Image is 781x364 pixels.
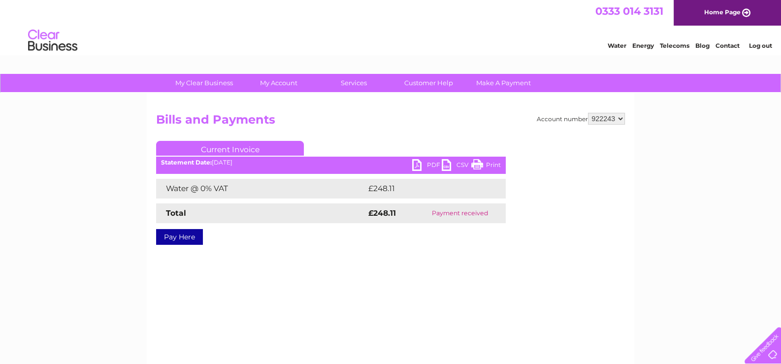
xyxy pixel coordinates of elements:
a: Customer Help [388,74,469,92]
a: Services [313,74,394,92]
a: Current Invoice [156,141,304,156]
a: CSV [442,159,471,173]
a: Log out [748,42,772,49]
a: My Account [238,74,320,92]
strong: Total [166,208,186,218]
a: Telecoms [660,42,689,49]
a: 0333 014 3131 [595,5,663,17]
a: PDF [412,159,442,173]
h2: Bills and Payments [156,113,625,132]
a: Pay Here [156,229,203,245]
b: Statement Date: [161,159,212,166]
div: [DATE] [156,159,506,166]
a: My Clear Business [163,74,245,92]
a: Water [608,42,626,49]
div: Clear Business is a trading name of Verastar Limited (registered in [GEOGRAPHIC_DATA] No. 3667643... [159,5,624,48]
a: Make A Payment [463,74,544,92]
img: logo.png [28,26,78,56]
a: Contact [716,42,740,49]
div: Account number [537,113,625,125]
a: Energy [632,42,654,49]
td: Water @ 0% VAT [156,179,366,199]
strong: £248.11 [368,208,396,218]
a: Blog [695,42,710,49]
td: £248.11 [366,179,487,199]
a: Print [471,159,501,173]
td: Payment received [415,203,506,223]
